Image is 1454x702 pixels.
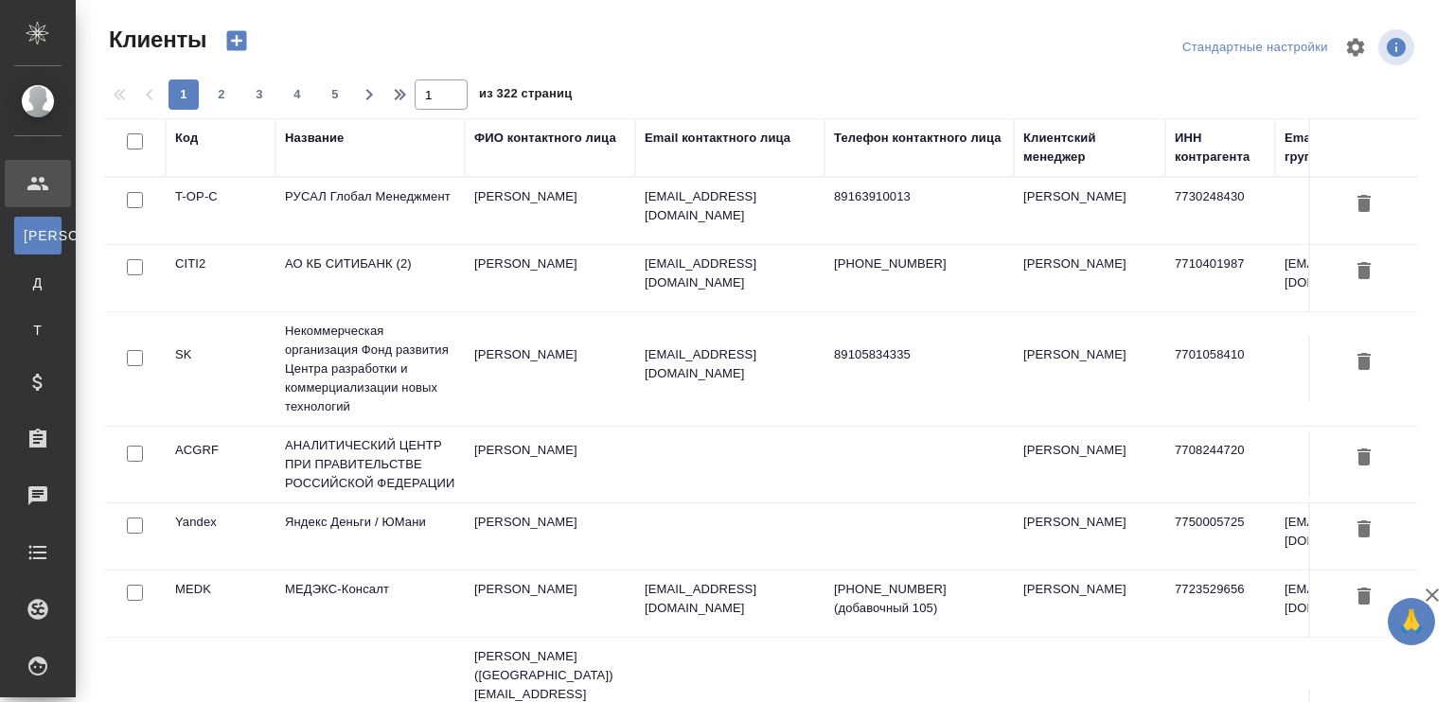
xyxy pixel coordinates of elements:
[166,178,275,244] td: T-OP-C
[1395,602,1427,641] span: 🙏
[166,245,275,311] td: CITI2
[465,245,635,311] td: [PERSON_NAME]
[645,345,815,383] p: [EMAIL_ADDRESS][DOMAIN_NAME]
[1348,254,1380,290] button: Удалить
[1014,503,1165,570] td: [PERSON_NAME]
[1348,580,1380,615] button: Удалить
[285,129,344,148] div: Название
[275,427,465,502] td: АНАЛИТИЧЕСКИЙ ЦЕНТР ПРИ ПРАВИТЕЛЬСТВЕ РОССИЙСКОЙ ФЕДЕРАЦИИ
[1285,129,1436,167] div: Email клиентской группы
[166,503,275,570] td: Yandex
[24,273,52,292] span: Д
[244,79,275,110] button: 3
[1275,503,1445,570] td: [EMAIL_ADDRESS][DOMAIN_NAME]
[465,178,635,244] td: [PERSON_NAME]
[1165,336,1275,402] td: 7701058410
[104,25,206,55] span: Клиенты
[1175,129,1266,167] div: ИНН контрагента
[479,82,572,110] span: из 322 страниц
[1275,570,1445,637] td: [EMAIL_ADDRESS][DOMAIN_NAME]
[1388,598,1435,645] button: 🙏
[465,336,635,402] td: [PERSON_NAME]
[1014,570,1165,637] td: [PERSON_NAME]
[206,85,237,104] span: 2
[166,336,275,402] td: SK
[166,570,275,637] td: MEDK
[834,254,1004,273] p: [PHONE_NUMBER]
[465,431,635,498] td: [PERSON_NAME]
[244,85,275,104] span: 3
[834,580,1004,618] p: [PHONE_NUMBER] (добавочный 105)
[1014,178,1165,244] td: [PERSON_NAME]
[1014,336,1165,402] td: [PERSON_NAME]
[1378,29,1418,65] span: Посмотреть информацию
[14,311,62,349] a: Т
[1275,245,1445,311] td: [EMAIL_ADDRESS][DOMAIN_NAME]
[1165,245,1275,311] td: 7710401987
[282,85,312,104] span: 4
[1014,245,1165,311] td: [PERSON_NAME]
[14,217,62,254] a: [PERSON_NAME]
[465,503,635,570] td: [PERSON_NAME]
[1165,178,1275,244] td: 7730248430
[1165,503,1275,570] td: 7750005725
[645,187,815,225] p: [EMAIL_ADDRESS][DOMAIN_NAME]
[175,129,198,148] div: Код
[474,129,616,148] div: ФИО контактного лица
[1333,25,1378,70] span: Настроить таблицу
[275,570,465,637] td: МЕДЭКС-Консалт
[320,85,350,104] span: 5
[1165,570,1275,637] td: 7723529656
[1014,431,1165,498] td: [PERSON_NAME]
[206,79,237,110] button: 2
[320,79,350,110] button: 5
[275,312,465,426] td: Некоммерческая организация Фонд развития Центра разработки и коммерциализации новых технологий
[1348,187,1380,222] button: Удалить
[1348,441,1380,476] button: Удалить
[282,79,312,110] button: 4
[1178,33,1333,62] div: split button
[1165,431,1275,498] td: 7708244720
[834,129,1002,148] div: Телефон контактного лица
[645,254,815,292] p: [EMAIL_ADDRESS][DOMAIN_NAME]
[834,345,1004,364] p: 89105834335
[166,431,275,498] td: ACGRF
[275,503,465,570] td: Яндекс Деньги / ЮМани
[214,25,259,57] button: Создать
[14,264,62,302] a: Д
[275,245,465,311] td: АО КБ СИТИБАНК (2)
[24,226,52,245] span: [PERSON_NAME]
[1348,345,1380,380] button: Удалить
[645,129,790,148] div: Email контактного лица
[24,321,52,340] span: Т
[275,178,465,244] td: РУСАЛ Глобал Менеджмент
[834,187,1004,206] p: 89163910013
[1348,513,1380,548] button: Удалить
[1023,129,1156,167] div: Клиентский менеджер
[465,570,635,637] td: [PERSON_NAME]
[645,580,815,618] p: [EMAIL_ADDRESS][DOMAIN_NAME]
